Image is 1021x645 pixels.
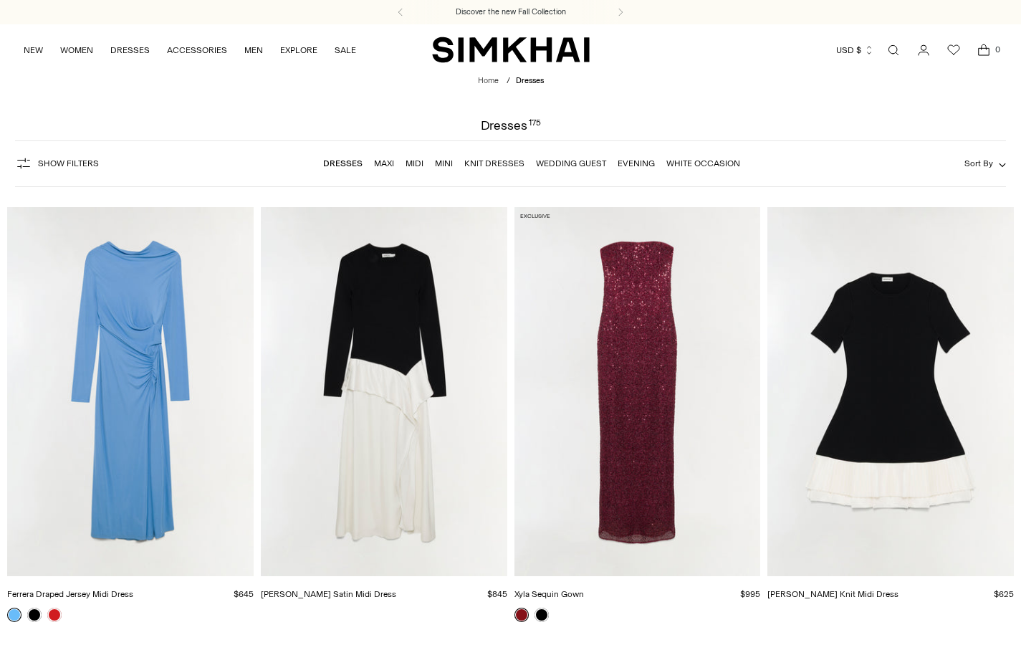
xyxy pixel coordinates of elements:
[767,589,898,599] a: [PERSON_NAME] Knit Midi Dress
[60,34,93,66] a: WOMEN
[7,207,254,577] a: Ferrera Draped Jersey Midi Dress
[767,207,1014,577] a: Lorin Taffeta Knit Midi Dress
[478,76,499,85] a: Home
[244,34,263,66] a: MEN
[481,119,541,132] h1: Dresses
[964,156,1006,171] button: Sort By
[666,158,740,168] a: White Occasion
[38,158,99,168] span: Show Filters
[456,6,566,18] a: Discover the new Fall Collection
[618,158,655,168] a: Evening
[909,36,938,64] a: Go to the account page
[994,589,1014,599] span: $625
[24,34,43,66] a: NEW
[836,34,874,66] button: USD $
[234,589,254,599] span: $645
[280,34,317,66] a: EXPLORE
[536,158,606,168] a: Wedding Guest
[335,34,356,66] a: SALE
[110,34,150,66] a: DRESSES
[514,589,584,599] a: Xyla Sequin Gown
[964,158,993,168] span: Sort By
[261,207,507,577] a: Ornella Knit Satin Midi Dress
[464,158,524,168] a: Knit Dresses
[740,589,760,599] span: $995
[7,589,133,599] a: Ferrera Draped Jersey Midi Dress
[879,36,908,64] a: Open search modal
[507,75,510,87] div: /
[516,76,544,85] span: Dresses
[432,36,590,64] a: SIMKHAI
[969,36,998,64] a: Open cart modal
[939,36,968,64] a: Wishlist
[991,43,1004,56] span: 0
[478,75,544,87] nav: breadcrumbs
[529,119,541,132] div: 175
[435,158,453,168] a: Mini
[323,158,363,168] a: Dresses
[167,34,227,66] a: ACCESSORIES
[261,589,396,599] a: [PERSON_NAME] Satin Midi Dress
[487,589,507,599] span: $845
[406,158,423,168] a: Midi
[323,148,740,178] nav: Linked collections
[374,158,394,168] a: Maxi
[15,152,99,175] button: Show Filters
[514,207,761,577] a: Xyla Sequin Gown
